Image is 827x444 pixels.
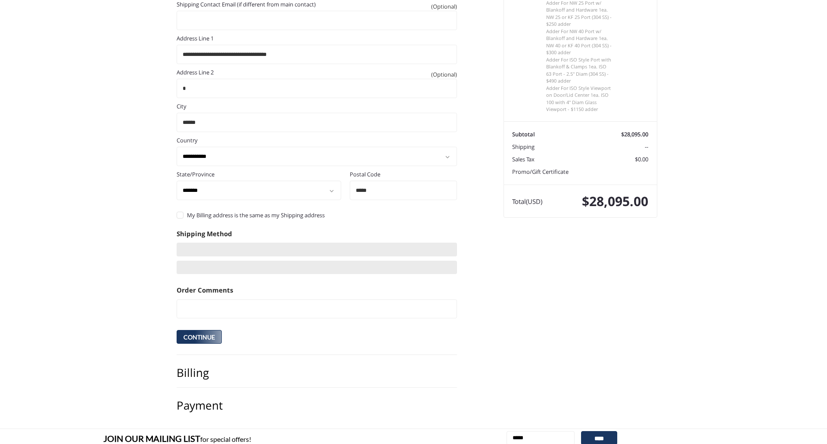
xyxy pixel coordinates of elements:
[512,155,535,163] span: Sales Tax
[177,229,232,243] legend: Shipping Method
[546,85,612,113] li: Adder For ISO Style Viewport on Door/Lid Center 1ea. ISO 100 with 4" Diam Glass Viewport - $1150 ...
[177,0,457,9] label: Shipping Contact Email (if different from main contact)
[546,28,612,56] li: Adder For NW 40 Port w/ Blankoff and Hardware 1ea. NW 40 or KF 40 Port (304 SS) - $300 adder
[177,330,222,344] button: Continue
[350,170,457,179] label: Postal Code
[431,71,457,79] small: (Optional)
[635,155,648,163] span: $0.00
[177,285,233,299] legend: Order Comments
[177,212,457,219] label: My Billing address is the same as my Shipping address
[621,130,648,138] span: $28,095.00
[177,366,227,380] h2: Billing
[582,192,648,210] span: $28,095.00
[177,102,457,111] label: City
[431,3,457,11] small: (Optional)
[200,435,251,443] span: for special offers!
[512,168,569,176] a: Promo/Gift Certificate
[645,143,648,151] span: --
[177,68,457,77] label: Address Line 2
[177,398,227,413] h2: Payment
[177,170,342,179] label: State/Province
[546,56,612,85] li: Adder For ISO Style Port with Blankoff & Clamps 1ea. ISO 63 Port - 2.5" Diam (304 SS) - $490 adder
[512,197,542,206] span: Total (USD)
[512,143,535,151] span: Shipping
[177,136,457,145] label: Country
[512,130,535,138] span: Subtotal
[177,34,457,43] label: Address Line 1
